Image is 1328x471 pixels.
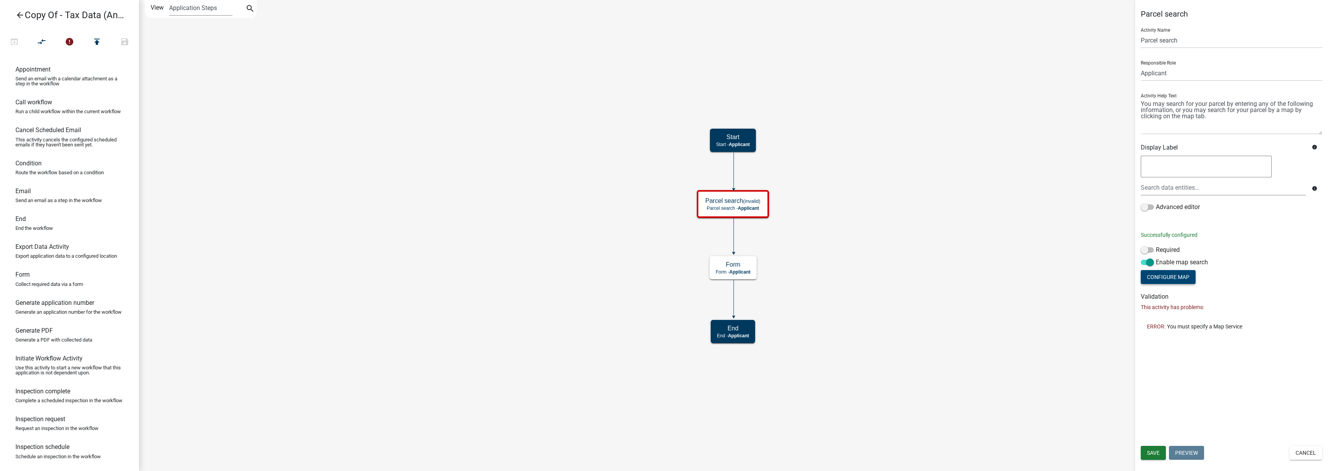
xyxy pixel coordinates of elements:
[1141,270,1196,284] button: Configure Map
[15,415,65,423] h6: Inspection request
[6,6,127,24] a: Copy Of - Tax Data (Analyze available CAMA Fields)
[15,365,124,375] p: Use this activity to start a new workflow that this application is not dependent upon.
[15,253,117,258] p: Export application data to a configured location
[1141,293,1322,300] h6: Validation
[1141,258,1208,267] label: Enable map search
[92,37,102,48] i: publish
[1312,186,1317,191] i: info
[246,4,255,15] i: search
[15,226,53,231] p: End the workflow
[743,198,761,204] small: (invalid)
[56,34,83,51] button: 2 problems in this workflow
[1141,303,1322,311] p: This activity has problems:
[1141,202,1200,212] label: Advanced editor
[15,198,102,203] p: Send an email as a step in the workflow
[15,337,92,342] p: Generate a PDF with collected data
[728,333,749,338] span: Applicant
[1147,324,1165,329] span: ERROR:
[15,109,121,114] p: Run a child workflow within the current workflow
[0,34,139,53] div: Workflow actions
[716,133,750,141] h5: Start
[1141,231,1322,239] p: Successfully configured
[0,34,28,51] button: Test Workflow
[1312,145,1317,150] i: info
[15,137,124,147] p: This activity cancels the configured scheduled emails if they haven't been sent yet.
[15,299,94,306] h6: Generate application number
[15,355,83,362] h6: Initiate Workflow Activity
[15,170,104,175] p: Route the workflow based on a condition
[28,34,56,51] button: Auto Layout
[1147,450,1160,456] span: Save
[15,126,81,134] h6: Cancel Scheduled Email
[15,388,70,395] h6: Inspection complete
[717,325,749,332] h5: End
[1141,446,1166,460] button: Save
[15,309,122,315] p: Generate an application number for the workflow
[15,327,53,334] h6: Generate PDF
[15,454,101,459] p: Schedule an inspection in the workflow
[111,34,139,51] button: Save
[15,99,52,106] h6: Call workflow
[15,10,25,21] i: arrow_back
[15,282,83,287] p: Collect required data via a form
[15,160,42,167] h6: Condition
[1169,446,1204,460] button: Preview
[1141,9,1322,19] h5: Parcel search
[83,34,111,51] button: Publish
[15,398,122,403] p: Complete a scheduled inspection in the workflow
[15,215,26,223] h6: End
[716,261,750,268] h5: Form
[10,37,19,48] i: open_in_browser
[15,271,30,278] h6: Form
[15,76,124,86] p: Send an email with a calendar attachment as a step in the workflow
[15,243,69,250] h6: Export Data Activity
[1141,245,1180,255] label: Required
[244,3,256,15] button: search
[37,37,47,48] i: compare_arrows
[1167,324,1242,329] span: You must specify a Map Service
[15,443,69,451] h6: Inspection schedule
[15,66,51,73] h6: Appointment
[120,37,129,48] i: save
[716,142,750,147] p: Start -
[705,197,761,204] h5: Parcel search
[15,187,31,195] h6: Email
[717,333,749,338] p: End -
[705,206,761,211] p: Parcel search -
[738,206,759,211] span: Applicant
[1141,144,1306,151] h6: Display Label
[65,37,74,48] i: error
[729,269,750,275] span: Applicant
[1141,180,1306,196] input: Search data entities...
[729,142,750,147] span: Applicant
[1289,446,1322,460] button: Cancel
[716,269,750,275] p: Form -
[15,426,98,431] p: Request an inspection in the workflow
